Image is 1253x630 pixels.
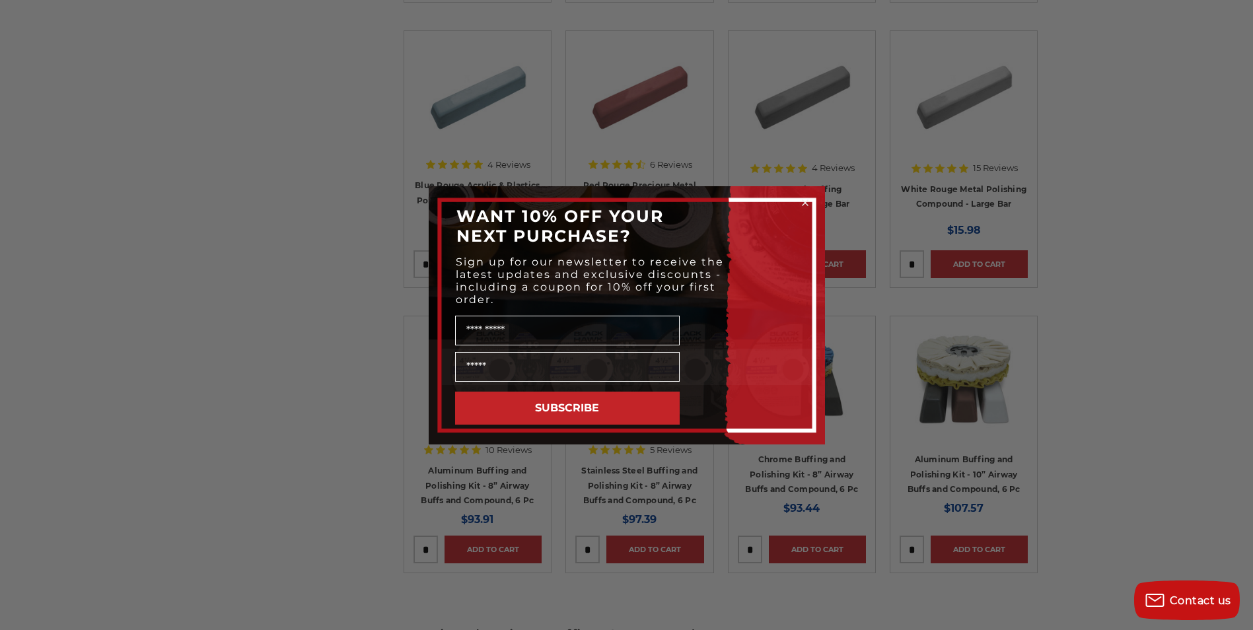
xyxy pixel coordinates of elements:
span: WANT 10% OFF YOUR NEXT PURCHASE? [456,206,664,246]
span: Sign up for our newsletter to receive the latest updates and exclusive discounts - including a co... [456,256,724,306]
input: Email [455,352,680,382]
button: Close dialog [799,196,812,209]
button: SUBSCRIBE [455,392,680,425]
span: Contact us [1170,594,1231,607]
button: Contact us [1134,580,1240,620]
